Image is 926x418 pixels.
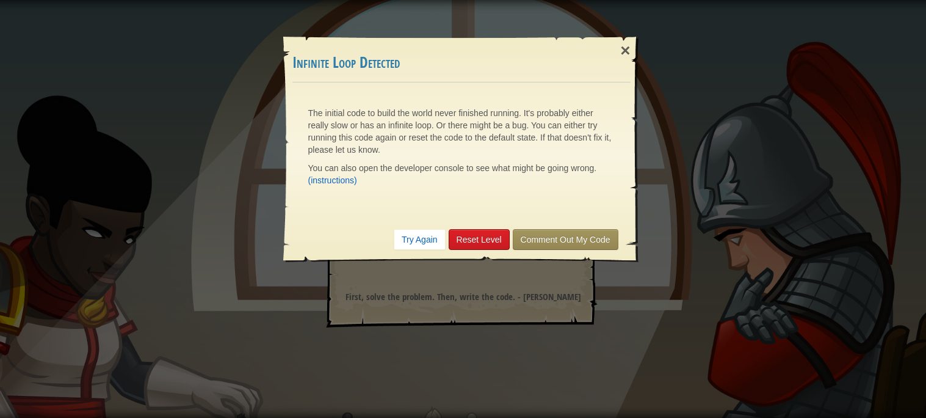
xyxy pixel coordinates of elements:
[513,229,618,250] a: Comment Out My Code
[308,163,597,173] span: You can also open the developer console to see what might be going wrong.
[308,175,357,185] a: (instructions)
[449,229,510,250] a: Reset Level
[308,107,615,156] p: The initial code to build the world never finished running. It's probably either really slow or h...
[394,229,446,250] a: Try Again
[292,54,631,71] h3: Infinite Loop Detected
[611,33,639,68] div: ×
